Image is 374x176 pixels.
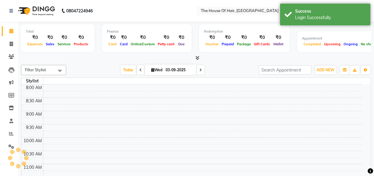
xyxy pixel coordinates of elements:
input: 2025-09-03 [164,66,194,75]
div: 8:00 AM [25,85,43,91]
input: Search Appointment [259,65,311,75]
span: Services [56,42,72,46]
span: Cash [107,42,118,46]
span: Card [118,42,129,46]
span: Package [235,42,252,46]
div: ₹0 [44,34,56,41]
div: ₹0 [252,34,272,41]
div: Success [295,8,366,14]
div: ₹0 [129,34,156,41]
div: ₹0 [235,34,252,41]
div: ₹0 [204,34,220,41]
span: Sales [44,42,56,46]
div: ₹0 [107,34,118,41]
div: 9:00 AM [25,111,43,117]
span: ADD NEW [316,68,334,72]
img: logo [15,2,57,19]
span: Completed [302,42,323,46]
div: Total [26,29,90,34]
span: Upcoming [323,42,342,46]
div: 9:30 AM [25,124,43,131]
div: ₹0 [272,34,285,41]
span: Wed [150,68,164,72]
div: ₹0 [220,34,235,41]
span: Due [177,42,186,46]
div: 10:00 AM [22,138,43,144]
span: Ongoing [342,42,359,46]
span: Voucher [204,42,220,46]
div: 8:30 AM [25,98,43,104]
iframe: chat widget [349,152,368,170]
span: Today [121,65,136,75]
div: 10:30 AM [22,151,43,157]
div: Stylist [21,78,43,84]
div: Redemption [204,29,285,34]
div: Finance [107,29,187,34]
div: ₹0 [176,34,187,41]
span: Petty cash [156,42,176,46]
div: ₹0 [72,34,90,41]
b: 08047224946 [66,2,93,19]
span: Gift Cards [252,42,272,46]
span: Wallet [272,42,285,46]
div: ₹0 [26,34,44,41]
span: Filter Stylist [25,67,46,72]
span: Online/Custom [129,42,156,46]
span: Expenses [26,42,44,46]
span: Prepaid [220,42,235,46]
div: ₹0 [156,34,176,41]
div: ₹0 [56,34,72,41]
span: Products [72,42,90,46]
button: ADD NEW [315,66,336,74]
div: ₹0 [118,34,129,41]
div: 11:00 AM [22,164,43,171]
div: Login Successfully. [295,14,366,21]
